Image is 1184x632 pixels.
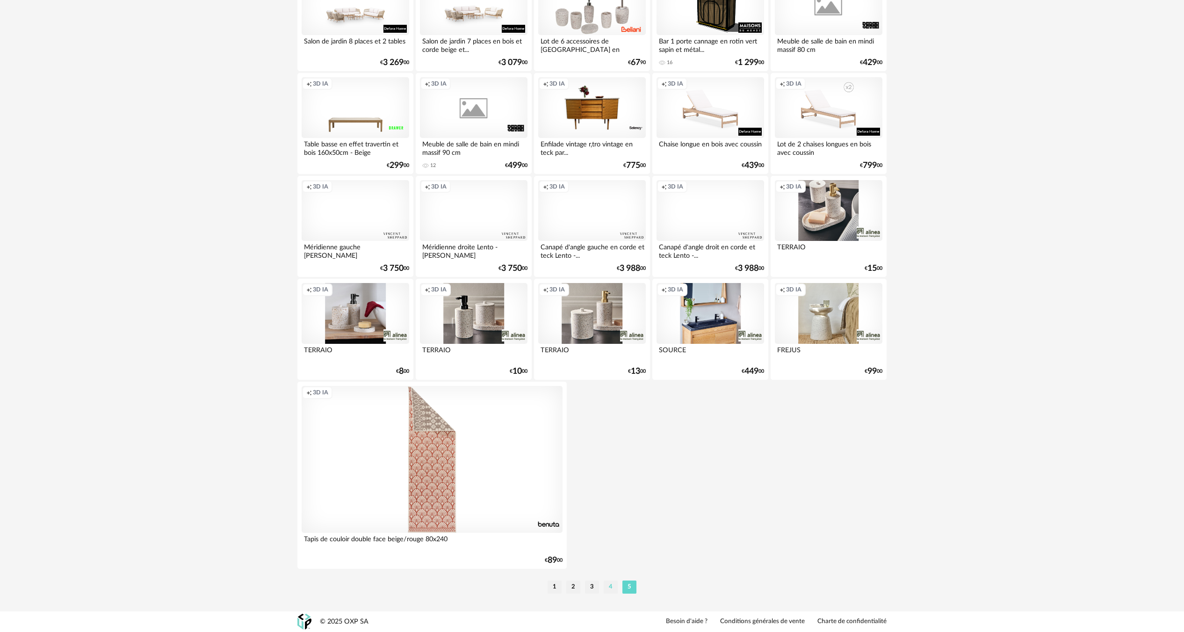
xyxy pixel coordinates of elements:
span: 13 [631,368,640,375]
a: Creation icon 3D IA Table basse en effet travertin et bois 160x50cm - Beige €29900 [297,73,413,174]
div: € 00 [735,265,764,272]
div: € 00 [380,59,409,66]
span: 99 [867,368,877,375]
li: 2 [566,581,580,594]
li: 4 [604,581,618,594]
div: 16 [667,59,672,66]
div: Chaise longue en bois avec coussin [657,138,764,157]
span: 499 [508,162,522,169]
span: 775 [626,162,640,169]
div: Méridienne droite Lento - [PERSON_NAME] [420,241,527,260]
span: 8 [399,368,404,375]
a: Creation icon 3D IA Canapé d'angle droit en corde et teck Lento -... €3 98800 [652,176,768,277]
a: Creation icon 3D IA Tapis de couloir double face beige/rouge 80x240 €8900 [297,382,567,569]
a: Creation icon 3D IA Méridienne gauche [PERSON_NAME] €3 75000 [297,176,413,277]
span: 3D IA [786,80,801,87]
span: 3D IA [313,183,328,190]
div: € 00 [498,59,527,66]
div: Lot de 6 accessoires de [GEOGRAPHIC_DATA] en céramique... [538,35,646,54]
span: Creation icon [425,286,430,293]
span: Creation icon [425,183,430,190]
div: Table basse en effet travertin et bois 160x50cm - Beige [302,138,409,157]
div: Canapé d'angle gauche en corde et teck Lento -... [538,241,646,260]
div: Meuble de salle de bain en mindi massif 80 cm [775,35,882,54]
div: Canapé d'angle droit en corde et teck Lento -... [657,241,764,260]
div: SOURCE [657,344,764,363]
span: Creation icon [780,286,785,293]
span: 3D IA [313,389,328,396]
div: € 00 [617,265,646,272]
span: 3D IA [431,80,447,87]
div: € 00 [510,368,527,375]
span: Creation icon [306,183,312,190]
span: 15 [867,265,877,272]
a: Creation icon 3D IA Méridienne droite Lento - [PERSON_NAME] €3 75000 [416,176,532,277]
div: TERRAIO [302,344,409,363]
li: 5 [622,581,636,594]
div: € 00 [396,368,409,375]
div: € 00 [735,59,764,66]
span: Creation icon [661,183,667,190]
span: 799 [863,162,877,169]
span: 1 299 [738,59,758,66]
div: Enfilade vintage r‚tro vintage en teck par... [538,138,646,157]
img: OXP [297,614,311,630]
div: Tapis de couloir double face beige/rouge 80x240 [302,533,563,552]
div: € 00 [860,59,882,66]
span: 299 [390,162,404,169]
span: Creation icon [780,183,785,190]
div: Bar 1 porte cannage en rotin vert sapin et métal... [657,35,764,54]
div: Lot de 2 chaises longues en bois avec coussin [775,138,882,157]
div: € 00 [505,162,527,169]
span: 3D IA [313,80,328,87]
span: 3D IA [549,80,565,87]
span: Creation icon [661,286,667,293]
div: € 00 [742,368,764,375]
span: 3 079 [501,59,522,66]
div: Salon de jardin 8 places et 2 tables [302,35,409,54]
span: 3D IA [313,286,328,293]
div: TERRAIO [420,344,527,363]
a: Creation icon 3D IA Canapé d'angle gauche en corde et teck Lento -... €3 98800 [534,176,650,277]
span: 89 [548,557,557,564]
span: 3 988 [738,265,758,272]
a: Creation icon 3D IA TERRAIO €1300 [534,279,650,380]
span: 3D IA [431,286,447,293]
span: 10 [513,368,522,375]
a: Creation icon 3D IA FREJUS €9900 [771,279,887,380]
div: Salon de jardin 7 places en bois et corde beige et... [420,35,527,54]
span: Creation icon [543,183,549,190]
span: 3D IA [668,183,683,190]
span: 3 750 [383,265,404,272]
span: 3D IA [549,183,565,190]
div: € 00 [865,265,882,272]
div: FREJUS [775,344,882,363]
a: Besoin d'aide ? [666,617,708,626]
div: Meuble de salle de bain en mindi massif 90 cm [420,138,527,157]
span: 3 750 [501,265,522,272]
span: 3D IA [786,286,801,293]
span: Creation icon [543,80,549,87]
div: € 00 [387,162,409,169]
a: Creation icon 3D IA TERRAIO €1500 [771,176,887,277]
div: © 2025 OXP SA [320,617,368,626]
div: € 00 [498,265,527,272]
a: Creation icon 3D IA TERRAIO €800 [297,279,413,380]
div: € 00 [860,162,882,169]
span: Creation icon [306,286,312,293]
li: 3 [585,581,599,594]
span: 3D IA [549,286,565,293]
a: Creation icon 3D IA Meuble de salle de bain en mindi massif 90 cm 12 €49900 [416,73,532,174]
li: 1 [548,581,562,594]
div: 12 [430,162,436,169]
span: Creation icon [780,80,785,87]
div: TERRAIO [538,344,646,363]
a: Creation icon 3D IA Lot de 2 chaises longues en bois avec coussin €79900 [771,73,887,174]
span: 3D IA [668,80,683,87]
a: Charte de confidentialité [817,617,887,626]
span: 3 988 [620,265,640,272]
span: Creation icon [306,389,312,396]
div: € 00 [623,162,646,169]
a: Conditions générales de vente [720,617,805,626]
span: 439 [744,162,758,169]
